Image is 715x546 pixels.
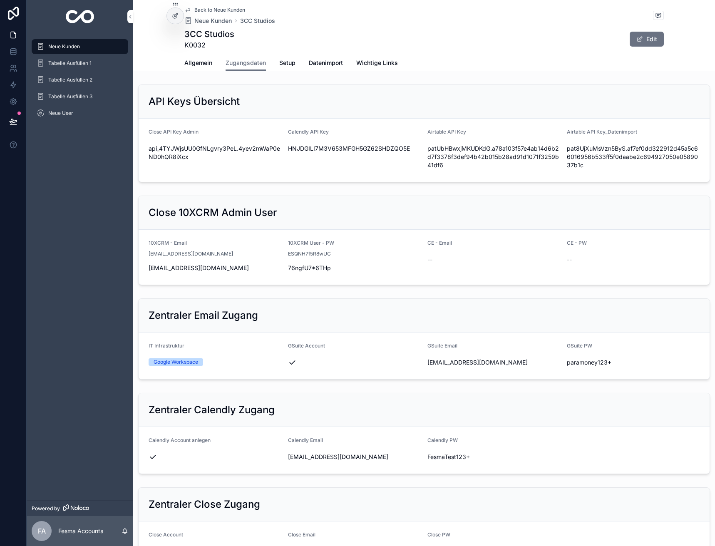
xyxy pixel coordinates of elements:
[149,264,281,272] span: [EMAIL_ADDRESS][DOMAIN_NAME]
[427,144,560,169] span: patUbHBwxjMKUDKdG.a78a103f57e4ab14d6b2d7f3378f3def94b42b015b28ad91d1071f3259b41df6
[288,144,421,153] span: HNJDGILI7M3V653MFGH5GZ62SHDZQO5E
[184,55,212,72] a: Allgemein
[240,17,275,25] a: 3CC Studios
[149,342,184,349] span: IT Infrastruktur
[149,95,240,108] h2: API Keys Übersicht
[32,89,128,104] a: Tabelle Ausfüllen 3
[48,43,80,50] span: Neue Kunden
[567,144,700,169] span: pat8UjXuMsVzn5ByS.af7ef0dd322912d45a5c66016956b533ff5f0daabe2c694927050e0589037b1c
[149,206,277,219] h2: Close 10XCRM Admin User
[226,59,266,67] span: Zugangsdaten
[27,33,133,132] div: scrollable content
[149,240,187,246] span: 10XCRM - Email
[149,309,258,322] h2: Zentraler Email Zugang
[149,531,183,538] span: Close Account
[27,501,133,516] a: Powered by
[32,39,128,54] a: Neue Kunden
[288,531,315,538] span: Close Email
[567,256,572,264] span: --
[226,55,266,71] a: Zugangsdaten
[427,256,432,264] span: --
[567,129,637,135] span: Airtable API Key_Datenimport
[288,251,331,257] span: ESQNH7f5R8wUC
[149,251,233,257] span: [EMAIL_ADDRESS][DOMAIN_NAME]
[427,129,466,135] span: Airtable API Key
[288,240,334,246] span: 10XCRM User - PW
[154,358,198,366] div: Google Workspace
[427,453,560,461] span: FesmaTest123+
[567,358,700,367] span: paramoney123+
[279,59,295,67] span: Setup
[356,59,398,67] span: Wichtige Links
[309,55,343,72] a: Datenimport
[32,505,60,512] span: Powered by
[427,240,452,246] span: CE - Email
[309,59,343,67] span: Datenimport
[66,10,94,23] img: App logo
[567,240,587,246] span: CE - PW
[48,110,73,117] span: Neue User
[48,60,92,67] span: Tabelle Ausfüllen 1
[427,531,450,538] span: Close PW
[32,72,128,87] a: Tabelle Ausfüllen 2
[630,32,664,47] button: Edit
[288,264,421,272] span: 76ngfU7*6THp
[48,93,92,100] span: Tabelle Ausfüllen 3
[427,437,458,443] span: Calendly PW
[184,28,234,40] h1: 3CC Studios
[194,17,232,25] span: Neue Kunden
[288,129,329,135] span: Calendly API Key
[288,342,325,349] span: GSuite Account
[184,7,245,13] a: Back to Neue Kunden
[58,527,103,535] p: Fesma Accounts
[567,342,592,349] span: GSuite PW
[38,526,46,536] span: FA
[288,453,421,461] span: [EMAIL_ADDRESS][DOMAIN_NAME]
[356,55,398,72] a: Wichtige Links
[279,55,295,72] a: Setup
[184,40,234,50] span: K0032
[184,59,212,67] span: Allgemein
[184,17,232,25] a: Neue Kunden
[32,106,128,121] a: Neue User
[149,437,211,443] span: Calendly Account anlegen
[427,342,457,349] span: GSuite Email
[48,77,92,83] span: Tabelle Ausfüllen 2
[32,56,128,71] a: Tabelle Ausfüllen 1
[149,129,199,135] span: Close API Key Admin
[149,144,281,161] span: api_4TYJWjsUU0GfNLgvry3PeL.4yev2mWaP0eND0hQR8iXcx
[149,403,275,417] h2: Zentraler Calendly Zugang
[194,7,245,13] span: Back to Neue Kunden
[149,498,260,511] h2: Zentraler Close Zugang
[427,358,560,367] span: [EMAIL_ADDRESS][DOMAIN_NAME]
[288,437,323,443] span: Calendly Email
